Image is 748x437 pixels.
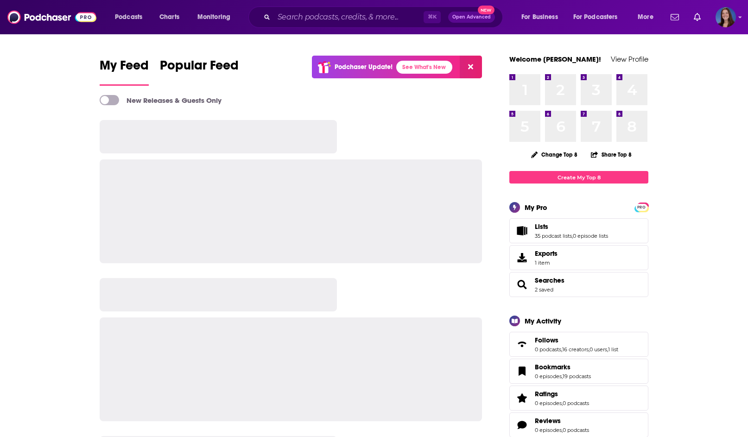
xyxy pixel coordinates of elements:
a: Ratings [513,392,531,405]
span: More [638,11,653,24]
a: My Feed [100,57,149,86]
span: PRO [636,204,647,211]
a: 0 podcasts [563,427,589,433]
span: ⌘ K [424,11,441,23]
span: , [561,346,562,353]
a: Reviews [513,418,531,431]
a: See What's New [396,61,452,74]
span: Charts [159,11,179,24]
span: Reviews [535,417,561,425]
p: Podchaser Update! [335,63,393,71]
button: open menu [515,10,570,25]
a: Exports [509,245,648,270]
img: User Profile [716,7,736,27]
a: Bookmarks [535,363,591,371]
span: Lists [535,222,548,231]
a: Lists [535,222,608,231]
span: For Podcasters [573,11,618,24]
a: 0 podcasts [563,400,589,406]
a: New Releases & Guests Only [100,95,222,105]
a: 19 podcasts [563,373,591,380]
span: Exports [535,249,558,258]
a: Ratings [535,390,589,398]
span: Logged in as emmadonovan [716,7,736,27]
a: 1 list [608,346,618,353]
input: Search podcasts, credits, & more... [274,10,424,25]
a: Create My Top 8 [509,171,648,184]
button: open menu [108,10,154,25]
span: For Business [521,11,558,24]
a: Reviews [535,417,589,425]
a: 16 creators [562,346,589,353]
a: Show notifications dropdown [667,9,683,25]
span: , [562,427,563,433]
div: My Activity [525,317,561,325]
span: , [572,233,573,239]
a: 0 episodes [535,400,562,406]
span: Bookmarks [509,359,648,384]
a: Follows [513,338,531,351]
button: open menu [191,10,242,25]
button: Show profile menu [716,7,736,27]
img: Podchaser - Follow, Share and Rate Podcasts [7,8,96,26]
a: 2 saved [535,286,553,293]
a: PRO [636,203,647,210]
a: 35 podcast lists [535,233,572,239]
span: Bookmarks [535,363,571,371]
a: Searches [535,276,564,285]
a: Welcome [PERSON_NAME]! [509,55,601,63]
a: Searches [513,278,531,291]
span: , [589,346,590,353]
span: , [562,400,563,406]
span: , [562,373,563,380]
span: Lists [509,218,648,243]
button: open menu [567,10,631,25]
a: Charts [153,10,185,25]
span: Open Advanced [452,15,491,19]
span: My Feed [100,57,149,79]
span: , [607,346,608,353]
a: Popular Feed [160,57,239,86]
button: Change Top 8 [526,149,583,160]
a: Bookmarks [513,365,531,378]
span: Ratings [535,390,558,398]
a: 0 podcasts [535,346,561,353]
span: Podcasts [115,11,142,24]
span: Follows [535,336,558,344]
span: Searches [509,272,648,297]
a: 0 episode lists [573,233,608,239]
span: Exports [513,251,531,264]
span: Monitoring [197,11,230,24]
a: 0 episodes [535,427,562,433]
span: Ratings [509,386,648,411]
span: New [478,6,494,14]
a: Lists [513,224,531,237]
a: Show notifications dropdown [690,9,704,25]
a: 0 episodes [535,373,562,380]
a: Follows [535,336,618,344]
div: My Pro [525,203,547,212]
span: Follows [509,332,648,357]
button: Share Top 8 [590,146,632,164]
a: 0 users [590,346,607,353]
span: Popular Feed [160,57,239,79]
a: View Profile [611,55,648,63]
div: Search podcasts, credits, & more... [257,6,512,28]
button: Open AdvancedNew [448,12,495,23]
span: 1 item [535,260,558,266]
button: open menu [631,10,665,25]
